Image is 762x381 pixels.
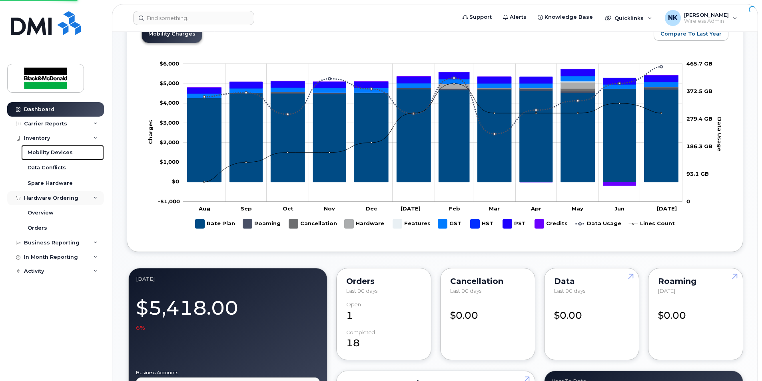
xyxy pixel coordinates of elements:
[188,89,678,182] g: Rate Plan
[658,302,733,322] div: $0.00
[489,205,500,211] tspan: Mar
[393,216,431,232] g: Features
[198,205,210,211] tspan: Aug
[450,288,481,294] span: Last 90 days
[160,60,179,66] tspan: $6,000
[686,143,712,149] tspan: 186.3 GB
[654,26,728,41] button: Compare To Last Year
[346,302,361,308] div: Open
[136,324,145,332] span: 6%
[614,15,644,21] span: Quicklinks
[243,216,281,232] g: Roaming
[366,205,377,211] tspan: Dec
[136,292,320,332] div: $5,418.00
[346,329,375,335] div: completed
[497,9,532,25] a: Alerts
[289,216,337,232] g: Cancellation
[195,216,235,232] g: Rate Plan
[554,302,629,322] div: $0.00
[471,216,495,232] g: HST
[686,115,712,121] tspan: 279.4 GB
[188,69,678,93] g: PST
[532,9,598,25] a: Knowledge Base
[160,139,179,145] g: $0
[160,80,179,86] g: $0
[614,205,624,211] tspan: Jun
[160,159,179,165] tspan: $1,000
[346,302,421,322] div: 1
[554,278,629,284] div: Data
[147,120,154,144] tspan: Charges
[657,205,677,211] tspan: [DATE]
[535,216,568,232] g: Credits
[160,99,179,106] tspan: $4,000
[503,216,527,232] g: PST
[158,198,180,204] g: $0
[686,170,709,177] tspan: 93.1 GB
[160,119,179,125] tspan: $3,000
[346,329,421,350] div: 18
[136,276,320,282] div: July 2025
[658,288,675,294] span: [DATE]
[450,302,525,322] div: $0.00
[668,13,678,23] span: NK
[684,12,729,18] span: [PERSON_NAME]
[241,205,252,211] tspan: Sep
[686,198,690,204] tspan: 0
[438,216,463,232] g: GST
[160,139,179,145] tspan: $2,000
[684,18,729,24] span: Wireless Admin
[195,216,675,232] g: Legend
[136,370,320,375] label: Business Accounts
[345,216,385,232] g: Hardware
[324,205,335,211] tspan: Nov
[457,9,497,25] a: Support
[531,205,541,211] tspan: Apr
[346,278,421,284] div: Orders
[545,13,593,21] span: Knowledge Base
[686,87,712,94] tspan: 372.5 GB
[629,216,675,232] g: Lines Count
[283,205,293,211] tspan: Oct
[346,288,377,294] span: Last 90 days
[716,117,723,151] tspan: Data Usage
[160,119,179,125] g: $0
[160,60,179,66] g: $0
[450,278,525,284] div: Cancellation
[133,11,254,25] input: Find something...
[554,288,585,294] span: Last 90 days
[572,205,583,211] tspan: May
[658,278,733,284] div: Roaming
[449,205,460,211] tspan: Feb
[188,76,678,97] g: GST
[401,205,421,211] tspan: [DATE]
[160,99,179,106] g: $0
[160,159,179,165] g: $0
[659,10,743,26] div: Nuray Kiamil
[158,198,180,204] tspan: -$1,000
[686,60,712,66] tspan: 465.7 GB
[172,178,179,185] tspan: $0
[142,25,202,43] a: Mobility Charges
[599,10,658,26] div: Quicklinks
[160,80,179,86] tspan: $5,000
[469,13,492,21] span: Support
[660,30,722,38] span: Compare To Last Year
[510,13,527,21] span: Alerts
[576,216,621,232] g: Data Usage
